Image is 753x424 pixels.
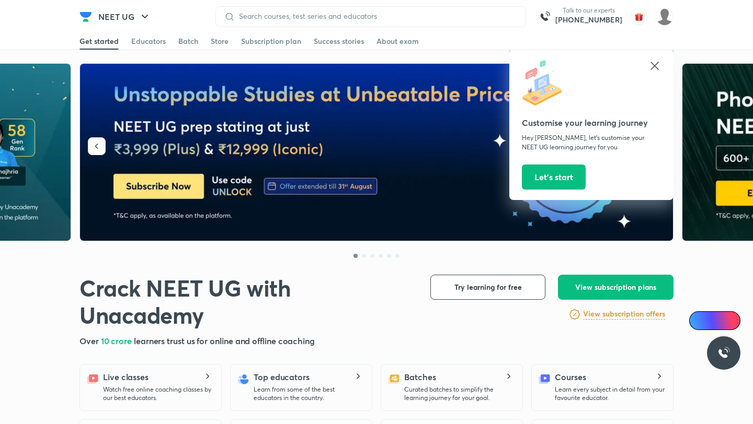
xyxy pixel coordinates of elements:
[583,309,665,320] h6: View subscription offers
[241,33,301,50] a: Subscription plan
[522,60,569,107] img: icon
[254,385,363,402] p: Learn from some of the best educators in the country.
[211,33,229,50] a: Store
[583,308,665,321] a: View subscription offers
[404,371,436,383] h5: Batches
[555,15,622,25] a: [PHONE_NUMBER]
[79,335,101,346] span: Over
[404,385,514,402] p: Curated batches to simplify the learning journey for your goal.
[376,33,419,50] a: About exam
[103,371,149,383] h5: Live classes
[254,371,310,383] h5: Top educators
[79,10,92,23] img: Company Logo
[79,36,119,46] div: Get started
[376,36,419,46] div: About exam
[314,36,364,46] div: Success stories
[92,6,157,27] button: NEET UG
[79,33,119,50] a: Get started
[454,282,522,292] span: Try learning for free
[558,275,674,300] button: View subscription plans
[522,133,661,152] p: Hey [PERSON_NAME], let’s customise your NEET UG learning journey for you
[706,316,734,325] span: Ai Doubts
[534,6,555,27] img: call-us
[717,347,730,359] img: ttu
[656,8,674,26] img: Vishnudutt
[79,275,414,329] h1: Crack NEET UG with Unacademy
[134,335,315,346] span: learners trust us for online and offline coaching
[178,33,198,50] a: Batch
[178,36,198,46] div: Batch
[103,385,213,402] p: Watch free online coaching classes by our best educators.
[241,36,301,46] div: Subscription plan
[211,36,229,46] div: Store
[575,282,656,292] span: View subscription plans
[555,385,665,402] p: Learn every subject in detail from your favourite educator.
[555,6,622,15] p: Talk to our experts
[631,8,647,25] img: avatar
[689,311,740,330] a: Ai Doubts
[131,36,166,46] div: Educators
[314,33,364,50] a: Success stories
[131,33,166,50] a: Educators
[235,12,517,20] input: Search courses, test series and educators
[522,116,661,129] h5: Customise your learning journey
[522,164,586,190] button: Let’s start
[430,275,545,300] button: Try learning for free
[555,371,586,383] h5: Courses
[695,316,704,325] img: Icon
[101,335,134,346] span: 10 crore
